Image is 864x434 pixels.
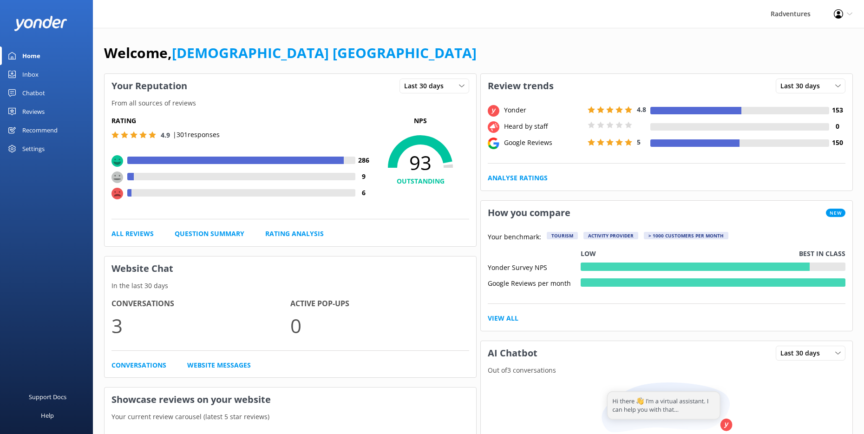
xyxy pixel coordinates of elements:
[581,249,596,259] p: Low
[372,176,469,186] h4: OUTSTANDING
[111,229,154,239] a: All Reviews
[22,102,45,121] div: Reviews
[780,348,825,358] span: Last 30 days
[644,232,728,239] div: > 1000 customers per month
[583,232,638,239] div: Activity Provider
[187,360,251,370] a: Website Messages
[488,313,518,323] a: View All
[173,130,220,140] p: | 301 responses
[404,81,449,91] span: Last 30 days
[799,249,845,259] p: Best in class
[502,138,585,148] div: Google Reviews
[104,42,477,64] h1: Welcome,
[829,121,845,132] h4: 0
[547,232,578,239] div: Tourism
[355,155,372,165] h4: 286
[780,81,825,91] span: Last 30 days
[372,151,469,174] span: 93
[488,278,581,287] div: Google Reviews per month
[41,406,54,425] div: Help
[481,341,544,365] h3: AI Chatbot
[481,74,561,98] h3: Review trends
[105,98,476,108] p: From all sources of reviews
[829,105,845,115] h4: 153
[172,43,477,62] a: [DEMOGRAPHIC_DATA] [GEOGRAPHIC_DATA]
[826,209,845,217] span: New
[488,173,548,183] a: Analyse Ratings
[22,65,39,84] div: Inbox
[161,131,170,139] span: 4.9
[481,201,577,225] h3: How you compare
[829,138,845,148] h4: 150
[105,412,476,422] p: Your current review carousel (latest 5 star reviews)
[637,105,646,114] span: 4.8
[290,298,469,310] h4: Active Pop-ups
[105,74,194,98] h3: Your Reputation
[22,46,40,65] div: Home
[22,121,58,139] div: Recommend
[481,365,852,375] p: Out of 3 conversations
[111,360,166,370] a: Conversations
[265,229,324,239] a: Rating Analysis
[372,116,469,126] p: NPS
[488,263,581,271] div: Yonder Survey NPS
[502,105,585,115] div: Yonder
[111,310,290,341] p: 3
[105,388,476,412] h3: Showcase reviews on your website
[175,229,244,239] a: Question Summary
[488,232,541,243] p: Your benchmark:
[22,139,45,158] div: Settings
[105,256,476,281] h3: Website Chat
[105,281,476,291] p: In the last 30 days
[290,310,469,341] p: 0
[111,298,290,310] h4: Conversations
[502,121,585,132] div: Heard by staff
[637,138,641,146] span: 5
[355,171,372,182] h4: 9
[355,188,372,198] h4: 6
[14,16,67,31] img: yonder-white-logo.png
[599,382,734,433] img: assistant...
[22,84,45,102] div: Chatbot
[111,116,372,126] h5: Rating
[29,388,66,406] div: Support Docs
